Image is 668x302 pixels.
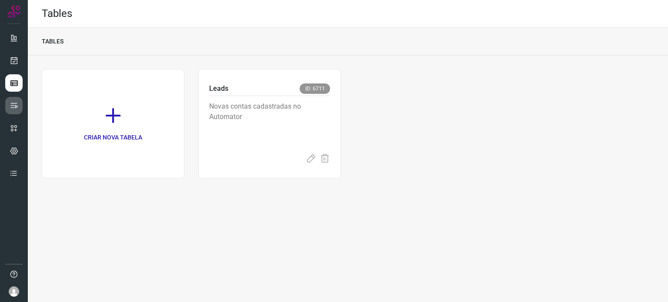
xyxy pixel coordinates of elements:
[7,5,20,18] img: Logo
[9,286,19,297] img: avatar-user-boy.jpg
[209,83,228,94] p: Leads
[42,37,63,46] p: TABLES
[84,133,142,142] p: CRIAR NOVA TABELA
[209,101,330,145] p: Novas contas cadastradas no Automator
[42,7,72,20] h2: Tables
[42,69,184,179] a: CRIAR NOVA TABELA
[300,83,330,94] span: ID: 6711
